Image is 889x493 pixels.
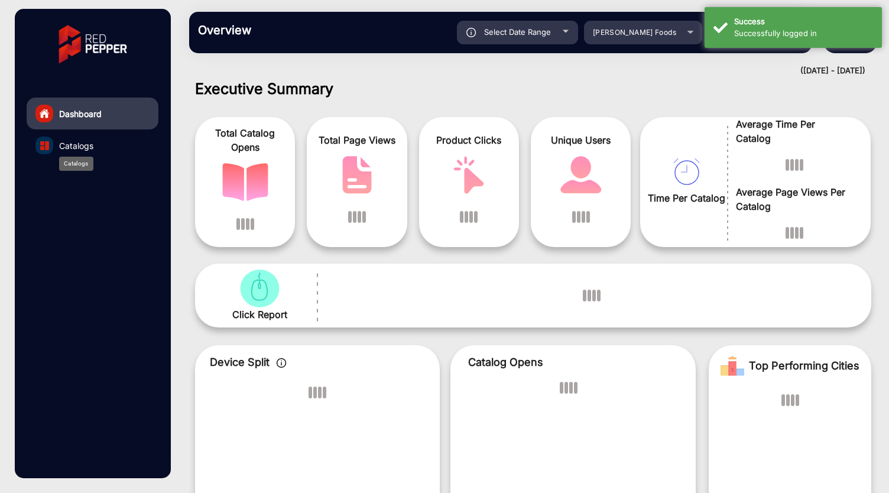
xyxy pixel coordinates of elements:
span: Catalogs [59,140,93,152]
span: Average Time Per Catalog [736,117,853,145]
span: Total Catalog Opens [204,126,286,154]
p: Catalog Opens [468,354,677,370]
img: catalog [446,156,492,194]
span: Total Page Views [316,133,398,147]
span: Unique Users [540,133,622,147]
h1: Executive Summary [195,80,871,98]
div: Catalogs [59,157,93,171]
a: Catalogs [27,129,158,161]
div: ([DATE] - [DATE]) [177,65,865,77]
img: Rank image [721,354,744,378]
span: [PERSON_NAME] Foods [593,28,676,37]
img: catalog [558,156,604,194]
span: Select Date Range [484,27,551,37]
img: home [39,108,50,119]
img: icon [277,358,287,368]
a: Dashboard [27,98,158,129]
img: catalog [334,156,380,194]
img: catalog [222,163,268,201]
span: Product Clicks [428,133,510,147]
span: Device Split [210,356,270,368]
div: Success [734,16,873,28]
span: Average Page Views Per Catalog [736,185,853,213]
span: Dashboard [59,108,102,120]
h3: Overview [198,23,364,37]
img: catalog [236,270,283,307]
span: Click Report [232,307,287,322]
span: Top Performing Cities [749,354,859,378]
div: Successfully logged in [734,28,873,40]
img: vmg-logo [50,15,135,74]
img: catalog [673,158,700,185]
img: catalog [40,141,49,150]
img: icon [466,28,476,37]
